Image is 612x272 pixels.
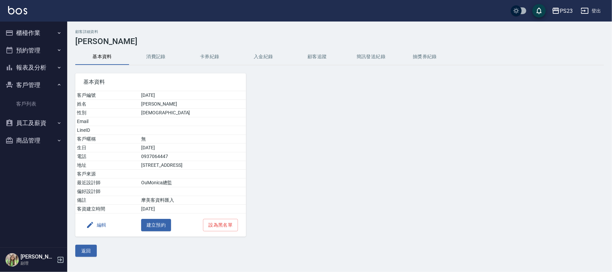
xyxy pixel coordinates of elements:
td: [DATE] [139,91,246,100]
td: [STREET_ADDRESS] [139,161,246,170]
span: 基本資料 [83,79,238,85]
button: 入金紀錄 [237,49,290,65]
a: 客戶列表 [3,96,65,112]
button: save [532,4,546,17]
td: 客戶暱稱 [75,135,139,144]
td: 客戶來源 [75,170,139,179]
td: 地址 [75,161,139,170]
td: 性別 [75,109,139,117]
button: 建立預約 [141,219,171,231]
button: 預約管理 [3,42,65,59]
button: 客戶管理 [3,76,65,94]
button: 抽獎券紀錄 [398,49,452,65]
button: 編輯 [83,219,109,231]
button: 商品管理 [3,132,65,149]
td: [PERSON_NAME] [139,100,246,109]
h3: [PERSON_NAME] [75,37,604,46]
p: 副理 [21,260,55,266]
td: 客資建立時間 [75,205,139,213]
td: 0937064447 [139,152,246,161]
td: LineID [75,126,139,135]
td: 生日 [75,144,139,152]
td: 最近設計師 [75,179,139,187]
button: 報表及分析 [3,59,65,76]
button: 顧客追蹤 [290,49,344,65]
div: PS23 [560,7,573,15]
img: Person [5,253,19,267]
td: 摩美客資料匯入 [139,196,246,205]
td: 備註 [75,196,139,205]
td: [DATE] [139,144,246,152]
td: 姓名 [75,100,139,109]
button: 基本資料 [75,49,129,65]
td: 客戶編號 [75,91,139,100]
td: 偏好設計師 [75,187,139,196]
button: 設為黑名單 [203,219,238,231]
td: [DEMOGRAPHIC_DATA] [139,109,246,117]
td: 電話 [75,152,139,161]
h2: 顧客詳細資料 [75,30,604,34]
td: Email [75,117,139,126]
img: Logo [8,6,27,14]
button: 登出 [578,5,604,17]
button: 卡券紀錄 [183,49,237,65]
td: [DATE] [139,205,246,213]
button: 員工及薪資 [3,114,65,132]
button: PS23 [549,4,575,18]
h5: [PERSON_NAME] [21,254,55,260]
td: 無 [139,135,246,144]
button: 消費記錄 [129,49,183,65]
button: 簡訊發送紀錄 [344,49,398,65]
td: OuMonica總監 [139,179,246,187]
button: 返回 [75,245,97,257]
button: 櫃檯作業 [3,24,65,42]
